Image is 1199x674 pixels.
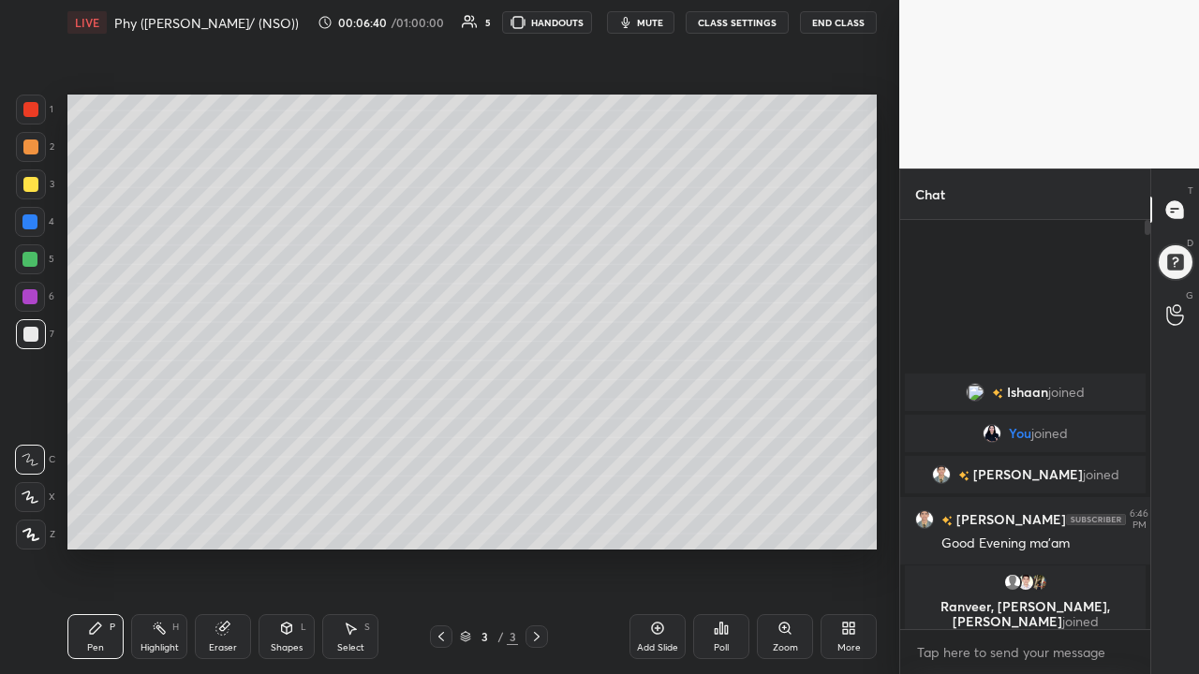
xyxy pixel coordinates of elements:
[475,631,494,642] div: 3
[301,623,306,632] div: L
[114,14,299,32] h4: Phy ([PERSON_NAME]/ (NSO))
[1188,183,1193,198] p: T
[1016,573,1035,592] img: 63d9190522f443be880caa67f42a0436.jpg
[932,465,951,484] img: 99f9d3b070a9448d9f43ba0fdbfb7f4f.jpg
[209,643,237,652] div: Eraser
[773,643,798,652] div: Zoom
[714,643,729,652] div: Poll
[1066,514,1126,525] img: 4P8fHbbgJtejmAAAAAElFTkSuQmCC
[271,643,303,652] div: Shapes
[1062,612,1099,630] span: joined
[941,516,953,526] img: no-rating-badge.077c3623.svg
[607,11,674,34] button: mute
[900,370,1150,629] div: grid
[973,467,1083,482] span: [PERSON_NAME]
[1003,573,1022,592] img: default.png
[16,95,53,125] div: 1
[966,383,984,402] img: 3
[992,388,1003,399] img: no-rating-badge.077c3623.svg
[485,18,491,27] div: 5
[15,282,54,312] div: 6
[900,169,960,219] p: Chat
[1130,508,1148,531] div: 6:46 PM
[141,643,179,652] div: Highlight
[16,319,54,349] div: 7
[110,623,115,632] div: P
[837,643,861,652] div: More
[983,424,1001,443] img: abfed3403e5940d69db7ef5c0e24dee9.jpg
[1007,385,1048,400] span: Ishaan
[16,520,55,549] div: Z
[497,631,503,642] div: /
[637,643,678,652] div: Add Slide
[1048,385,1085,400] span: joined
[502,11,592,34] button: HANDOUTS
[1031,426,1068,441] span: joined
[87,643,104,652] div: Pen
[507,628,518,645] div: 3
[637,16,663,29] span: mute
[915,510,934,529] img: 99f9d3b070a9448d9f43ba0fdbfb7f4f.jpg
[1009,426,1031,441] span: You
[941,535,1135,553] div: Good Evening ma'am
[916,599,1134,629] p: Ranveer, [PERSON_NAME], [PERSON_NAME]
[337,643,364,652] div: Select
[16,169,54,199] div: 3
[364,623,370,632] div: S
[958,471,970,481] img: no-rating-badge.077c3623.svg
[800,11,877,34] button: End Class
[67,11,107,34] div: LIVE
[953,510,1066,530] h6: [PERSON_NAME]
[686,11,789,34] button: CLASS SETTINGS
[16,132,54,162] div: 2
[1187,236,1193,250] p: D
[15,244,54,274] div: 5
[1029,573,1048,592] img: 1bd88fb3a2494346abe543a1a81aa20f.jpg
[1186,288,1193,302] p: G
[15,482,55,512] div: X
[15,445,55,475] div: C
[1083,467,1119,482] span: joined
[172,623,179,632] div: H
[15,207,54,237] div: 4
